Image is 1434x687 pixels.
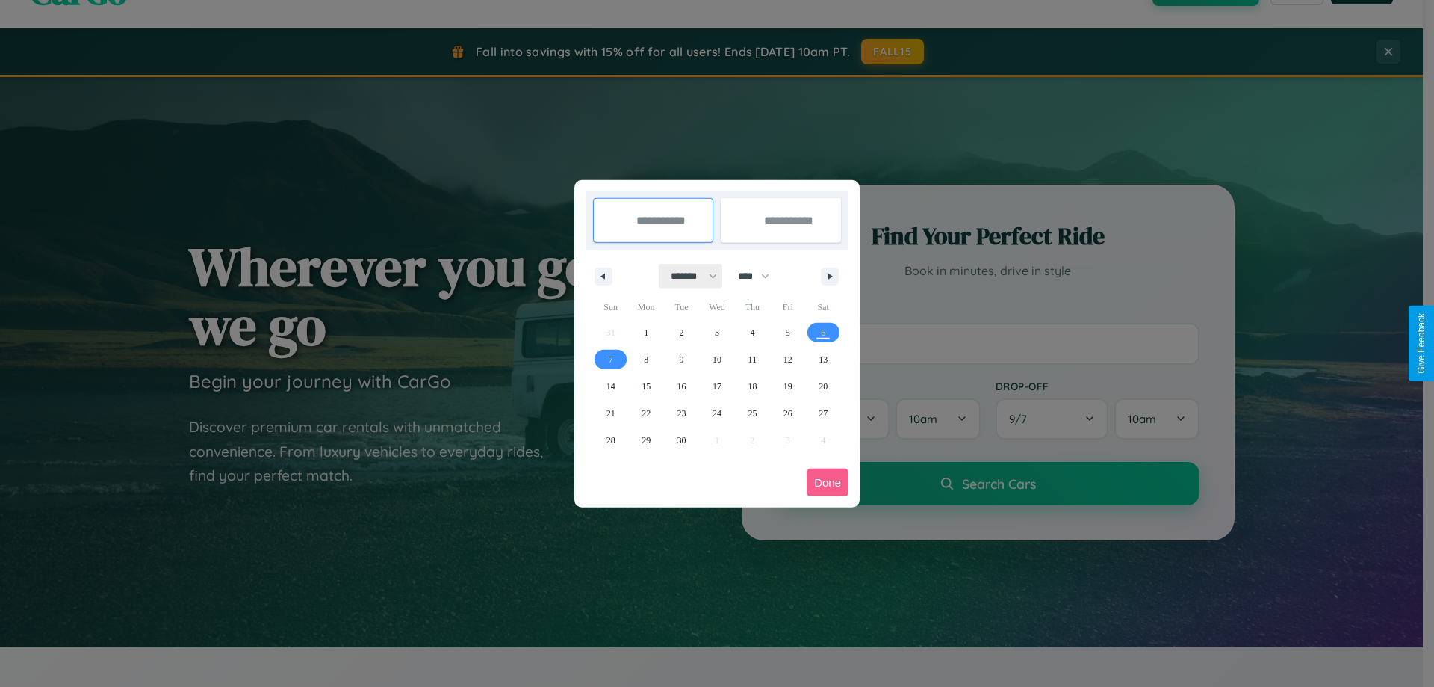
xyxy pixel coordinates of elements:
button: 3 [699,319,734,346]
span: 10 [713,346,721,373]
button: 12 [770,346,805,373]
button: 13 [806,346,841,373]
button: 8 [628,346,663,373]
span: 14 [606,373,615,400]
span: 5 [786,319,790,346]
button: 26 [770,400,805,427]
span: 13 [819,346,828,373]
button: 29 [628,427,663,454]
span: 11 [748,346,757,373]
span: Wed [699,295,734,319]
button: 6 [806,319,841,346]
span: 1 [644,319,648,346]
span: 23 [677,400,686,427]
button: 14 [593,373,628,400]
span: 20 [819,373,828,400]
button: 10 [699,346,734,373]
div: Give Feedback [1416,313,1427,374]
span: Fri [770,295,805,319]
button: 20 [806,373,841,400]
span: 3 [715,319,719,346]
span: 17 [713,373,721,400]
button: 19 [770,373,805,400]
span: Sun [593,295,628,319]
span: 4 [750,319,754,346]
button: 7 [593,346,628,373]
span: 28 [606,427,615,454]
span: 8 [644,346,648,373]
button: 30 [664,427,699,454]
span: 27 [819,400,828,427]
span: Thu [735,295,770,319]
button: Done [807,469,848,496]
span: 30 [677,427,686,454]
button: 9 [664,346,699,373]
span: 12 [783,346,792,373]
button: 18 [735,373,770,400]
button: 21 [593,400,628,427]
button: 16 [664,373,699,400]
button: 23 [664,400,699,427]
span: Tue [664,295,699,319]
span: Mon [628,295,663,319]
button: 25 [735,400,770,427]
span: 7 [609,346,613,373]
button: 17 [699,373,734,400]
span: 21 [606,400,615,427]
span: 29 [642,427,651,454]
button: 5 [770,319,805,346]
button: 28 [593,427,628,454]
span: 15 [642,373,651,400]
button: 2 [664,319,699,346]
button: 4 [735,319,770,346]
span: 9 [680,346,684,373]
span: 2 [680,319,684,346]
button: 11 [735,346,770,373]
span: 6 [821,319,825,346]
span: 19 [783,373,792,400]
button: 1 [628,319,663,346]
span: 16 [677,373,686,400]
button: 24 [699,400,734,427]
button: 22 [628,400,663,427]
span: 24 [713,400,721,427]
span: 25 [748,400,757,427]
span: 26 [783,400,792,427]
span: 18 [748,373,757,400]
span: Sat [806,295,841,319]
span: 22 [642,400,651,427]
button: 27 [806,400,841,427]
button: 15 [628,373,663,400]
